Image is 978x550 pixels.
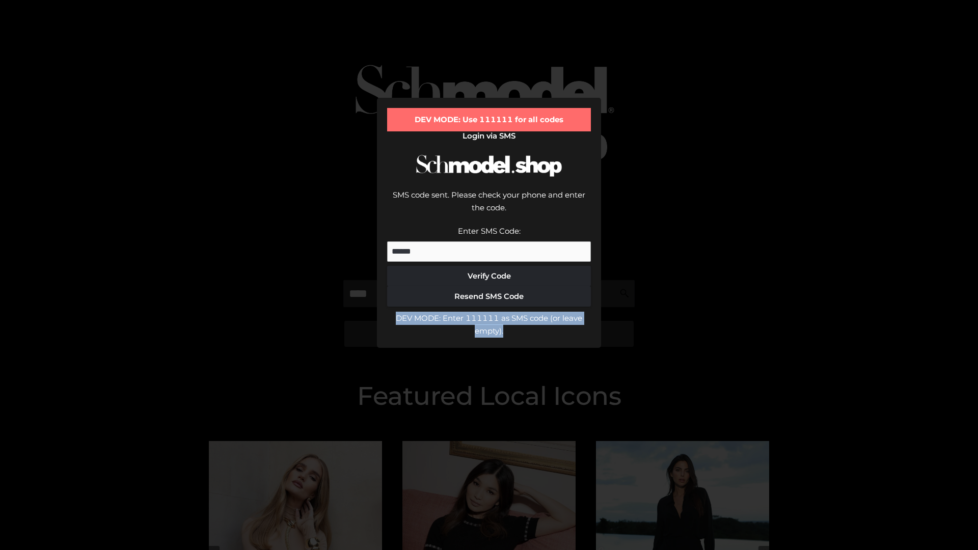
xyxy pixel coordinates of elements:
button: Verify Code [387,266,591,286]
div: DEV MODE: Enter 111111 as SMS code (or leave empty). [387,312,591,338]
label: Enter SMS Code: [458,226,521,236]
button: Resend SMS Code [387,286,591,307]
div: SMS code sent. Please check your phone and enter the code. [387,188,591,225]
div: DEV MODE: Use 111111 for all codes [387,108,591,131]
img: Schmodel Logo [413,146,565,186]
h2: Login via SMS [387,131,591,141]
